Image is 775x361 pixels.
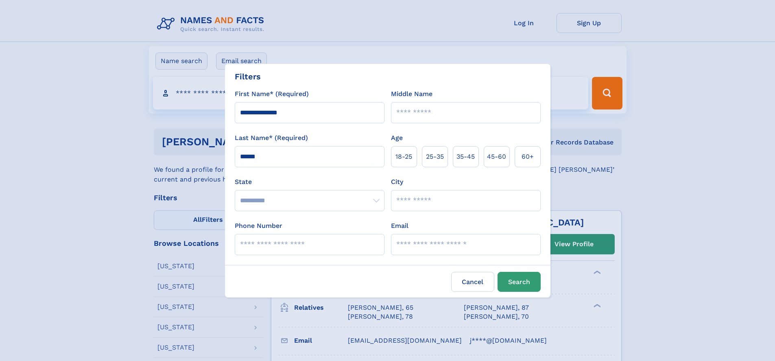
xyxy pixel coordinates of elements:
span: 18‑25 [395,152,412,162]
label: Middle Name [391,89,432,99]
button: Search [498,272,541,292]
label: Phone Number [235,221,282,231]
label: State [235,177,384,187]
label: City [391,177,403,187]
span: 35‑45 [456,152,475,162]
div: Filters [235,70,261,83]
span: 45‑60 [487,152,506,162]
label: Last Name* (Required) [235,133,308,143]
span: 25‑35 [426,152,444,162]
label: First Name* (Required) [235,89,309,99]
label: Email [391,221,408,231]
label: Cancel [451,272,494,292]
span: 60+ [522,152,534,162]
label: Age [391,133,403,143]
